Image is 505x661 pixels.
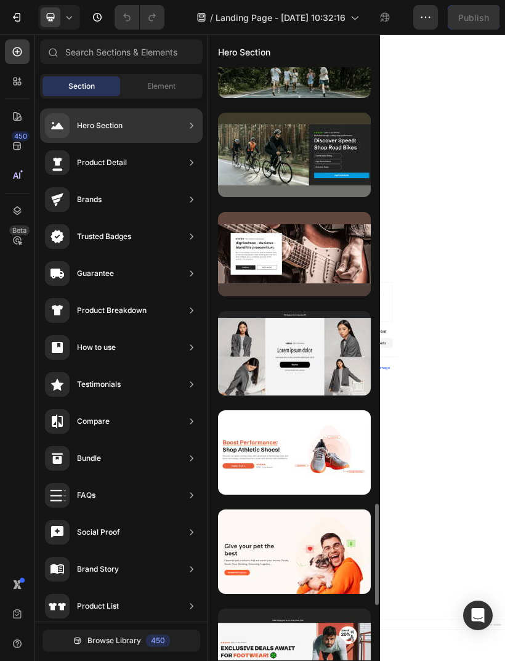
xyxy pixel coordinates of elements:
[77,230,131,243] div: Trusted Badges
[77,452,101,464] div: Bundle
[9,225,30,235] div: Beta
[216,11,345,24] span: Landing Page - [DATE] 10:32:16
[448,5,499,30] button: Publish
[147,81,176,92] span: Element
[77,600,119,612] div: Product List
[77,563,119,575] div: Brand Story
[458,11,489,24] div: Publish
[77,193,102,206] div: Brands
[463,601,493,630] div: Open Intercom Messenger
[146,635,170,647] div: 450
[68,81,95,92] span: Section
[77,526,120,538] div: Social Proof
[77,378,121,391] div: Testimonials
[77,120,123,132] div: Hero Section
[77,304,147,317] div: Product Breakdown
[77,415,110,428] div: Compare
[77,341,116,354] div: How to use
[12,131,30,141] div: 450
[42,630,200,652] button: Browse Library450
[115,5,164,30] div: Undo/Redo
[77,156,127,169] div: Product Detail
[77,489,95,501] div: FAQs
[40,39,203,64] input: Search Sections & Elements
[77,267,114,280] div: Guarantee
[87,635,141,646] span: Browse Library
[210,11,213,24] span: /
